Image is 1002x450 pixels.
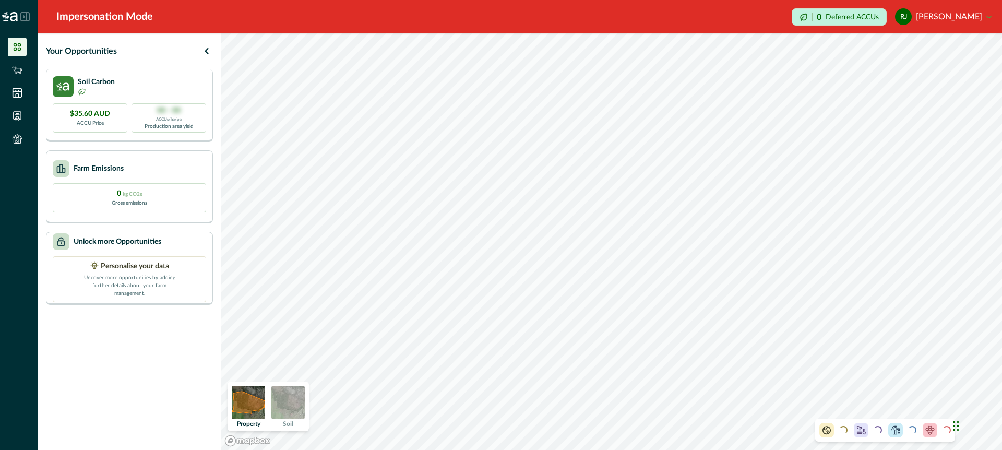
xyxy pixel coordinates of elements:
[77,120,104,127] p: ACCU Price
[78,77,115,88] p: Soil Carbon
[232,386,265,419] img: property preview
[74,163,124,174] p: Farm Emissions
[271,386,305,419] img: soil preview
[953,410,959,442] div: Drag
[145,123,194,131] p: Production area yield
[237,421,260,427] p: Property
[157,105,181,116] p: 00 - 00
[101,261,169,272] p: Personalise your data
[77,272,182,298] p: Uncover more opportunities by adding further details about your farm management.
[156,116,182,123] p: ACCUs/ha/pa
[2,12,18,21] img: Logo
[895,4,992,29] button: REN JIANG[PERSON_NAME]
[123,192,142,197] span: kg CO2e
[224,435,270,447] a: Mapbox logo
[283,421,293,427] p: Soil
[70,109,110,120] p: $35.60 AUD
[112,199,147,207] p: Gross emissions
[74,236,161,247] p: Unlock more Opportunities
[46,45,117,57] p: Your Opportunities
[56,9,153,25] div: Impersonation Mode
[950,400,1002,450] iframe: Chat Widget
[826,13,879,21] p: Deferred ACCUs
[817,13,821,21] p: 0
[117,188,142,199] p: 0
